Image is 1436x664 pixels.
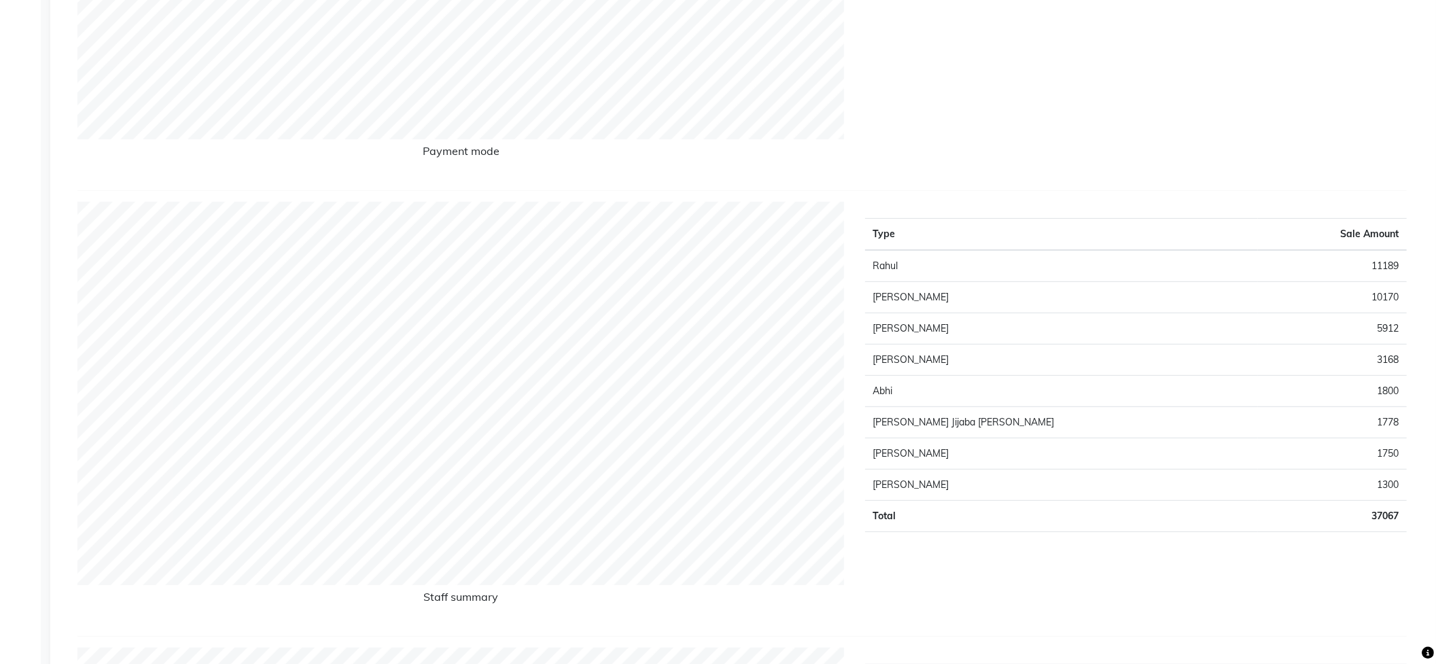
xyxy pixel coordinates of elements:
td: [PERSON_NAME] [865,345,1259,376]
td: Abhi [865,376,1259,407]
h6: Staff summary [77,591,845,609]
th: Type [865,219,1259,251]
td: Total [865,501,1259,532]
td: 1750 [1258,438,1407,470]
td: [PERSON_NAME] [865,313,1259,345]
td: 11189 [1258,250,1407,282]
td: 3168 [1258,345,1407,376]
td: 1800 [1258,376,1407,407]
td: [PERSON_NAME] Jijaba [PERSON_NAME] [865,407,1259,438]
td: 5912 [1258,313,1407,345]
th: Sale Amount [1258,219,1407,251]
td: [PERSON_NAME] [865,470,1259,501]
td: [PERSON_NAME] [865,282,1259,313]
td: 10170 [1258,282,1407,313]
h6: Payment mode [77,145,845,163]
td: Rahul [865,250,1259,282]
td: 37067 [1258,501,1407,532]
td: 1300 [1258,470,1407,501]
td: [PERSON_NAME] [865,438,1259,470]
td: 1778 [1258,407,1407,438]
